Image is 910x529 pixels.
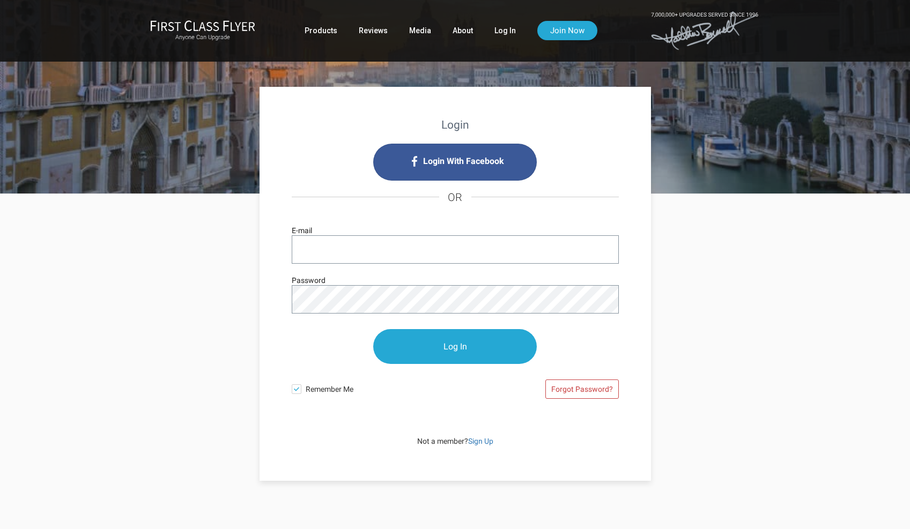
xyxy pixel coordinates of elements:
[292,225,312,236] label: E-mail
[453,21,473,40] a: About
[409,21,431,40] a: Media
[306,379,455,395] span: Remember Me
[305,21,337,40] a: Products
[292,181,619,214] h4: OR
[150,34,255,41] small: Anyone Can Upgrade
[468,437,493,445] a: Sign Up
[417,437,493,445] span: Not a member?
[545,379,619,399] a: Forgot Password?
[494,21,516,40] a: Log In
[537,21,597,40] a: Join Now
[292,274,325,286] label: Password
[373,329,537,364] input: Log In
[359,21,388,40] a: Reviews
[441,118,469,131] strong: Login
[423,153,504,170] span: Login With Facebook
[373,144,537,181] i: Login with Facebook
[150,20,255,41] a: First Class FlyerAnyone Can Upgrade
[150,20,255,31] img: First Class Flyer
